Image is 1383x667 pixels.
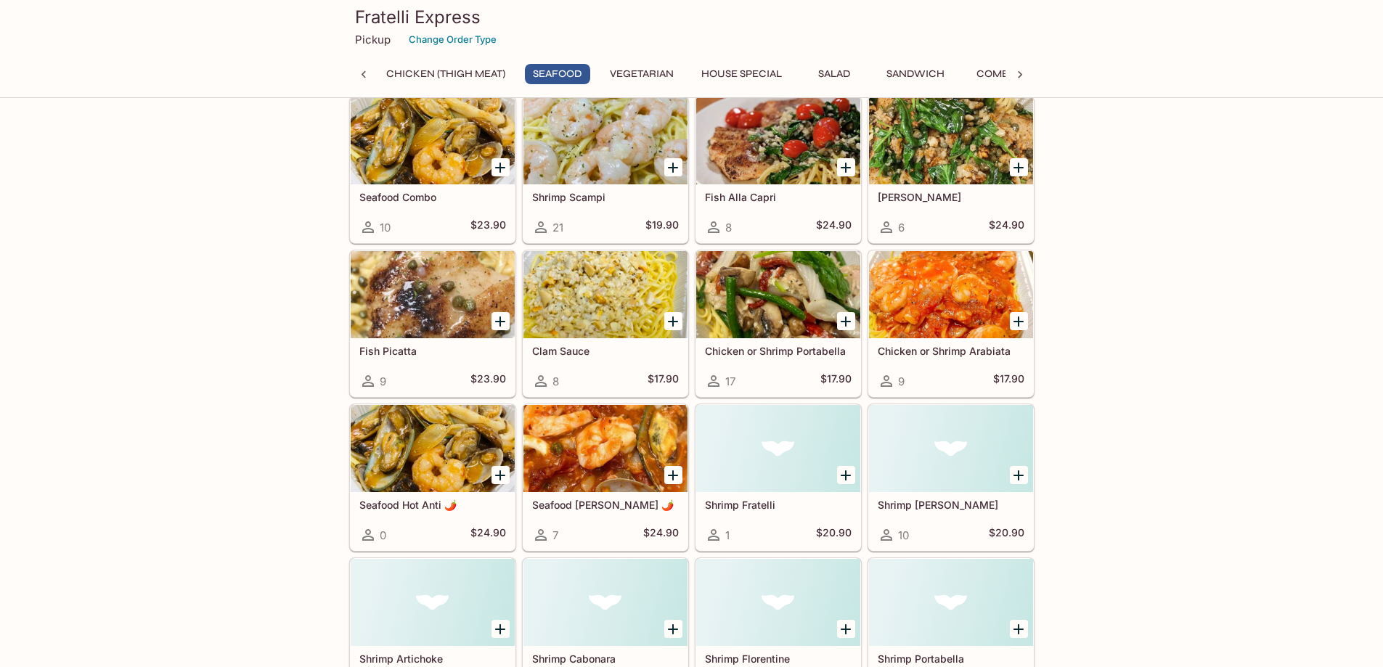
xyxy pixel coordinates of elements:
span: 8 [725,221,732,234]
h5: $24.90 [643,526,679,544]
button: Add Chicken or Shrimp Arabiata [1010,312,1028,330]
button: Add Shrimp Florentine [837,620,855,638]
h5: Seafood Hot Anti 🌶️ [359,499,506,511]
h5: $24.90 [816,218,852,236]
button: Add Fish Picatta [491,312,510,330]
span: 17 [725,375,735,388]
div: Seafood Fra Diavolo 🌶️ [523,405,688,492]
span: 7 [552,528,558,542]
span: 21 [552,221,563,234]
h5: Chicken or Shrimp Arabiata [878,345,1024,357]
a: Seafood Combo10$23.90 [350,97,515,243]
h5: Shrimp [PERSON_NAME] [878,499,1024,511]
h5: Shrimp Portabella [878,652,1024,665]
div: Shrimp Cabonara [523,559,688,646]
span: 6 [898,221,905,234]
button: Add Fish Basilio [1010,158,1028,176]
span: 1 [725,528,730,542]
h5: [PERSON_NAME] [878,191,1024,203]
button: Add Shrimp Artichoke [491,620,510,638]
h5: Shrimp Fratelli [705,499,852,511]
button: Add Chicken or Shrimp Portabella [837,312,855,330]
h5: $17.90 [820,372,852,390]
span: 0 [380,528,386,542]
button: Add Shrimp Cabonara [664,620,682,638]
div: Fish Picatta [351,251,515,338]
h5: Fish Alla Capri [705,191,852,203]
h5: Clam Sauce [532,345,679,357]
a: Seafood Hot Anti 🌶️0$24.90 [350,404,515,551]
h5: Fish Picatta [359,345,506,357]
h5: $23.90 [470,218,506,236]
h5: $20.90 [816,526,852,544]
p: Pickup [355,33,391,46]
h5: $17.90 [648,372,679,390]
div: Chicken or Shrimp Arabiata [869,251,1033,338]
a: Chicken or Shrimp Portabella17$17.90 [695,250,861,397]
a: Shrimp [PERSON_NAME]10$20.90 [868,404,1034,551]
div: Fish Alla Capri [696,97,860,184]
h5: Seafood [PERSON_NAME] 🌶️ [532,499,679,511]
button: Add Shrimp Fratelli [837,466,855,484]
div: Shrimp Florentine [696,559,860,646]
div: Shrimp Portabella [869,559,1033,646]
button: Chicken (Thigh Meat) [378,64,513,84]
div: Shrimp Scampi [523,97,688,184]
button: Add Fish Alla Capri [837,158,855,176]
h5: Shrimp Scampi [532,191,679,203]
h5: $19.90 [645,218,679,236]
a: Shrimp Fratelli1$20.90 [695,404,861,551]
span: 10 [380,221,391,234]
h5: $23.90 [470,372,506,390]
h5: Chicken or Shrimp Portabella [705,345,852,357]
a: Shrimp Scampi21$19.90 [523,97,688,243]
h3: Fratelli Express [355,6,1029,28]
span: 8 [552,375,559,388]
button: House Special [693,64,790,84]
button: Add Seafood Fra Diavolo 🌶️ [664,466,682,484]
div: Clam Sauce [523,251,688,338]
a: [PERSON_NAME]6$24.90 [868,97,1034,243]
button: Sandwich [878,64,952,84]
div: Shrimp Artichoke [351,559,515,646]
div: Shrimp Alfredo [869,405,1033,492]
div: Shrimp Fratelli [696,405,860,492]
button: Add Shrimp Portabella [1010,620,1028,638]
div: Seafood Combo [351,97,515,184]
button: Add Shrimp Alfredo [1010,466,1028,484]
button: Combo [964,64,1029,84]
h5: $24.90 [470,526,506,544]
div: Fish Basilio [869,97,1033,184]
button: Seafood [525,64,590,84]
h5: Shrimp Artichoke [359,652,506,665]
div: Seafood Hot Anti 🌶️ [351,405,515,492]
button: Vegetarian [602,64,682,84]
button: Add Shrimp Scampi [664,158,682,176]
a: Fish Picatta9$23.90 [350,250,515,397]
button: Add Seafood Combo [491,158,510,176]
h5: Seafood Combo [359,191,506,203]
button: Add Seafood Hot Anti 🌶️ [491,466,510,484]
span: 10 [898,528,909,542]
span: 9 [898,375,905,388]
span: 9 [380,375,386,388]
h5: Shrimp Cabonara [532,652,679,665]
div: Chicken or Shrimp Portabella [696,251,860,338]
a: Clam Sauce8$17.90 [523,250,688,397]
a: Seafood [PERSON_NAME] 🌶️7$24.90 [523,404,688,551]
h5: $20.90 [989,526,1024,544]
button: Change Order Type [402,28,503,51]
button: Add Clam Sauce [664,312,682,330]
a: Fish Alla Capri8$24.90 [695,97,861,243]
button: Salad [801,64,867,84]
a: Chicken or Shrimp Arabiata9$17.90 [868,250,1034,397]
h5: Shrimp Florentine [705,652,852,665]
h5: $17.90 [993,372,1024,390]
h5: $24.90 [989,218,1024,236]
